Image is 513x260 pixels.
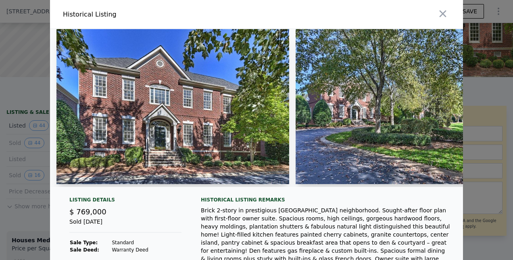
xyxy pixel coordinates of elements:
img: Property Img [56,29,289,184]
td: Standard [111,239,181,246]
div: Historical Listing [63,10,253,19]
div: Historical Listing remarks [201,197,450,203]
div: Listing Details [69,197,181,206]
span: $ 769,000 [69,208,106,216]
div: Sold [DATE] [69,218,181,233]
strong: Sale Deed: [70,247,99,253]
td: Warranty Deed [111,246,181,254]
strong: Sale Type: [70,240,98,245]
